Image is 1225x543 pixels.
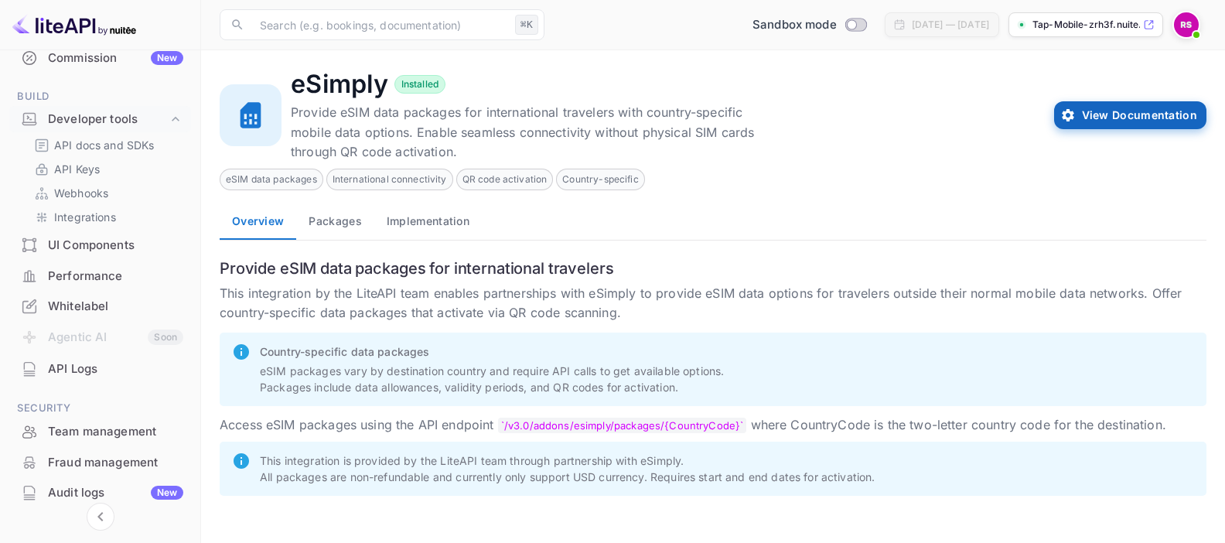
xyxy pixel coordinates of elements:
[9,261,191,292] div: Performance
[498,418,747,433] code: /v3.0/addons/esimply/packages/ {CountryCode}
[48,454,183,472] div: Fraud management
[457,172,553,186] span: QR code activation
[557,172,643,186] span: Country-specific
[296,203,374,240] button: Packages
[9,292,191,320] a: Whitelabel
[48,484,183,502] div: Audit logs
[220,259,1206,278] h6: Provide eSIM data packages for international travelers
[1032,18,1140,32] p: Tap-Mobile-zrh3f.nuite...
[54,137,155,153] p: API docs and SDKs
[260,343,1194,360] p: Country-specific data packages
[291,103,755,162] p: Provide eSIM data packages for international travelers with country-specific mobile data options....
[48,237,183,254] div: UI Components
[28,182,185,204] div: Webhooks
[912,18,989,32] div: [DATE] — [DATE]
[9,478,191,508] div: Audit logsNew
[374,203,482,240] button: Implementation
[752,16,837,34] span: Sandbox mode
[48,360,183,378] div: API Logs
[54,161,100,177] p: API Keys
[9,417,191,447] div: Team management
[9,417,191,446] a: Team management
[48,423,183,441] div: Team management
[28,206,185,228] div: Integrations
[9,88,191,105] span: Build
[9,478,191,507] a: Audit logsNew
[9,292,191,322] div: Whitelabel
[12,12,136,37] img: LiteAPI logo
[34,137,179,153] a: API docs and SDKs
[34,209,179,225] a: Integrations
[48,268,183,285] div: Performance
[54,209,116,225] p: Integrations
[9,261,191,290] a: Performance
[1174,12,1199,37] img: Raul Sosa
[220,284,1206,323] p: This integration by the LiteAPI team enables partnerships with eSimply to provide eSIM data optio...
[9,448,191,478] div: Fraud management
[34,185,179,201] a: Webhooks
[1054,101,1206,129] button: View Documentation
[291,69,388,100] h4: eSimply
[28,158,185,180] div: API Keys
[48,50,183,67] div: Commission
[9,524,191,541] span: Marketing
[48,111,168,128] div: Developer tools
[260,452,1194,485] p: This integration is provided by the LiteAPI team through partnership with eSimply. All packages a...
[220,415,1206,435] p: Access eSIM packages using the API endpoint where CountryCode is the two-letter country code for ...
[327,172,452,186] span: International connectivity
[220,203,296,240] button: Overview
[9,354,191,384] div: API Logs
[151,486,183,500] div: New
[395,77,445,91] span: Installed
[54,185,108,201] p: Webhooks
[515,15,538,35] div: ⌘K
[260,363,1194,395] p: eSIM packages vary by destination country and require API calls to get available options. Package...
[34,161,179,177] a: API Keys
[9,106,191,133] div: Developer tools
[151,51,183,65] div: New
[9,231,191,259] a: UI Components
[9,43,191,73] div: CommissionNew
[28,134,185,156] div: API docs and SDKs
[220,172,322,186] span: eSIM data packages
[9,354,191,383] a: API Logs
[9,400,191,417] span: Security
[251,9,509,40] input: Search (e.g. bookings, documentation)
[9,43,191,72] a: CommissionNew
[746,16,872,34] div: Switch to Production mode
[9,448,191,476] a: Fraud management
[9,231,191,261] div: UI Components
[87,503,114,531] button: Collapse navigation
[48,298,183,316] div: Whitelabel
